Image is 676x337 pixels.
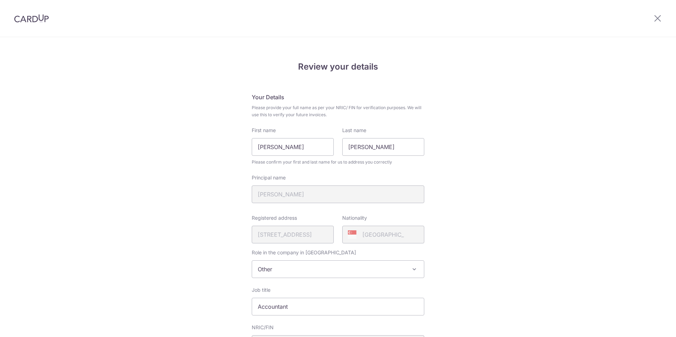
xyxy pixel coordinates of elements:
[252,286,270,294] label: Job title
[14,14,49,23] img: CardUp
[342,214,367,221] label: Nationality
[252,159,424,166] span: Please confirm your first and last name for us to address you correctly
[252,104,424,118] span: Please provide your full name as per your NRIC/ FIN for verification purposes. We will use this t...
[342,138,424,156] input: Last name
[252,138,334,156] input: First Name
[252,249,356,256] label: Role in the company in [GEOGRAPHIC_DATA]
[252,214,297,221] label: Registered address
[252,261,424,278] span: Other
[252,324,274,331] label: NRIC/FIN
[252,127,276,134] label: First name
[252,60,424,73] h4: Review your details
[252,174,286,181] label: Principal name
[252,93,424,101] h5: Your Details
[342,127,366,134] label: Last name
[252,260,424,278] span: Other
